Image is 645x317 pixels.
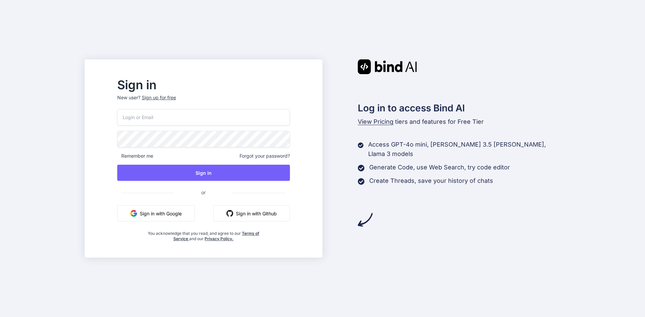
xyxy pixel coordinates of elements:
a: Terms of Service [173,231,259,241]
div: Sign up for free [142,94,176,101]
p: tiers and features for Free Tier [358,117,561,126]
span: View Pricing [358,118,393,125]
span: Remember me [117,153,153,159]
p: Access GPT-4o mini, [PERSON_NAME] 3.5 [PERSON_NAME], Llama 3 models [368,140,560,159]
p: Generate Code, use Web Search, try code editor [369,163,510,172]
h2: Log in to access Bind AI [358,101,561,115]
p: Create Threads, save your history of chats [369,176,493,186]
img: arrow [358,212,373,227]
input: Login or Email [117,109,290,125]
button: Sign In [117,165,290,181]
div: You acknowledge that you read, and agree to our and our [146,227,261,242]
img: google [130,210,137,217]
p: New user? [117,94,290,109]
a: Privacy Policy. [205,236,233,241]
img: github [226,210,233,217]
button: Sign in with Google [117,205,195,221]
span: Forgot your password? [240,153,290,159]
img: Bind AI logo [358,59,417,74]
h2: Sign in [117,80,290,90]
span: or [174,184,232,201]
button: Sign in with Github [213,205,290,221]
